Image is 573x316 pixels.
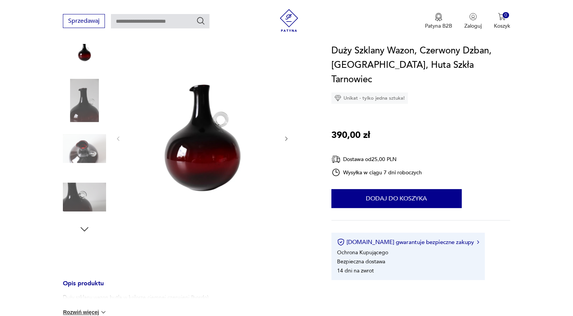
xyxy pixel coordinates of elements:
button: Zaloguj [464,13,482,30]
div: Wysyłka w ciągu 7 dni roboczych [331,168,422,177]
img: Ikona medalu [435,13,442,21]
img: Ikona certyfikatu [337,238,345,246]
a: Ikona medaluPatyna B2B [425,13,452,30]
img: Ikona koszyka [498,13,506,20]
p: 390,00 zł [331,128,370,142]
h1: Duży Szklany Wazon, Czerwony Dzban, [GEOGRAPHIC_DATA], Huta Szkła Tarnowiec [331,44,510,87]
img: Zdjęcie produktu Duży Szklany Wazon, Czerwony Dzban, Szklana Butla, Huta Szkła Tarnowiec [63,79,106,122]
li: 14 dni na zwrot [337,267,374,274]
button: Dodaj do koszyka [331,189,462,208]
button: Rozwiń więcej [63,308,107,316]
a: Sprzedawaj [63,19,105,24]
p: Koszyk [494,22,510,30]
button: Sprzedawaj [63,14,105,28]
p: Zaloguj [464,22,482,30]
div: 0 [503,12,509,19]
img: Ikona strzałki w prawo [477,240,479,244]
li: Ochrona Kupującego [337,249,388,256]
img: Zdjęcie produktu Duży Szklany Wazon, Czerwony Dzban, Szklana Butla, Huta Szkła Tarnowiec [63,30,106,74]
img: Ikona dostawy [331,155,340,164]
img: Ikonka użytkownika [469,13,477,20]
div: Unikat - tylko jedna sztuka! [331,92,408,104]
img: chevron down [100,308,107,316]
button: [DOMAIN_NAME] gwarantuje bezpieczne zakupy [337,238,479,246]
img: Ikona diamentu [334,95,341,102]
button: Szukaj [196,16,205,25]
li: Bezpieczna dostawa [337,258,385,265]
p: Duży szklany wazon butla w kolorze ciemnej czerwieni (bordo). [63,294,210,301]
button: 0Koszyk [494,13,510,30]
img: Zdjęcie produktu Duży Szklany Wazon, Czerwony Dzban, Szklana Butla, Huta Szkła Tarnowiec [63,127,106,170]
img: Zdjęcie produktu Duży Szklany Wazon, Czerwony Dzban, Szklana Butla, Huta Szkła Tarnowiec [63,175,106,219]
img: Zdjęcie produktu Duży Szklany Wazon, Czerwony Dzban, Szklana Butla, Huta Szkła Tarnowiec [129,11,275,264]
p: Patyna B2B [425,22,452,30]
button: Patyna B2B [425,13,452,30]
div: Dostawa od 25,00 PLN [331,155,422,164]
img: Patyna - sklep z meblami i dekoracjami vintage [278,9,300,32]
h3: Opis produktu [63,281,313,294]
